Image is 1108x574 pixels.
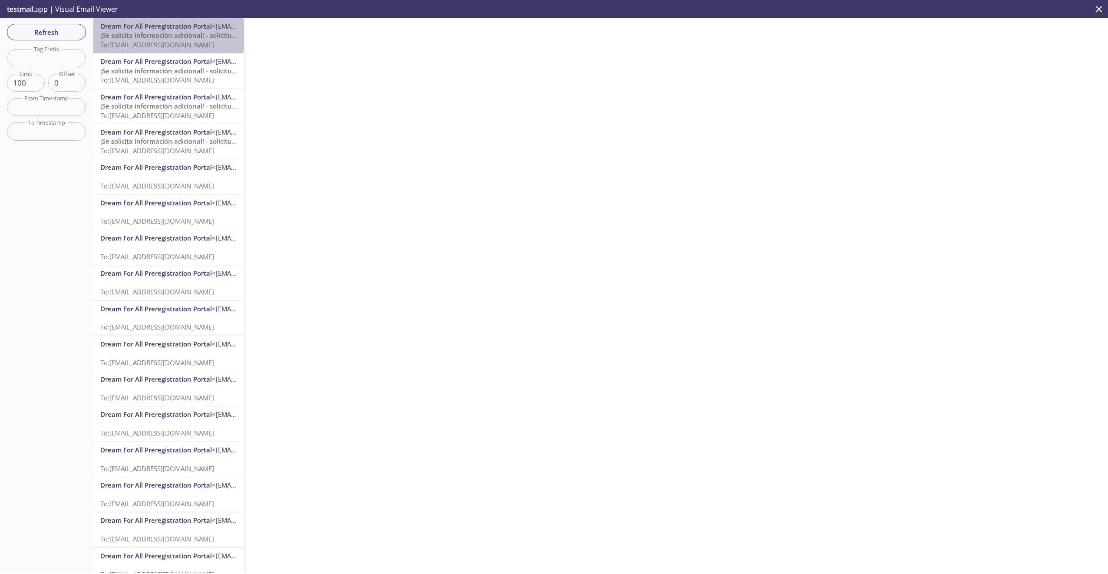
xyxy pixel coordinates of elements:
[212,92,324,101] span: <[EMAIL_ADDRESS][DOMAIN_NAME]>
[100,163,212,172] span: Dream For All Preregistration Portal
[100,128,212,136] span: Dream For All Preregistration Portal
[212,340,324,348] span: <[EMAIL_ADDRESS][DOMAIN_NAME]>
[93,336,244,371] div: Dream For All Preregistration Portal<[EMAIL_ADDRESS][DOMAIN_NAME]>To:[EMAIL_ADDRESS][DOMAIN_NAME]
[100,252,214,261] span: To: [EMAIL_ADDRESS][DOMAIN_NAME]
[100,40,214,49] span: To: [EMAIL_ADDRESS][DOMAIN_NAME]
[100,198,212,207] span: Dream For All Preregistration Portal
[100,464,214,473] span: To: [EMAIL_ADDRESS][DOMAIN_NAME]
[100,499,214,508] span: To: [EMAIL_ADDRESS][DOMAIN_NAME]
[93,371,244,406] div: Dream For All Preregistration Portal<[EMAIL_ADDRESS][DOMAIN_NAME]>To:[EMAIL_ADDRESS][DOMAIN_NAME]
[100,410,212,419] span: Dream For All Preregistration Portal
[100,76,214,84] span: To: [EMAIL_ADDRESS][DOMAIN_NAME]
[7,24,86,40] button: Refresh
[100,393,214,402] span: To: [EMAIL_ADDRESS][DOMAIN_NAME]
[100,358,214,367] span: To: [EMAIL_ADDRESS][DOMAIN_NAME]
[93,442,244,477] div: Dream For All Preregistration Portal<[EMAIL_ADDRESS][DOMAIN_NAME]>To:[EMAIL_ADDRESS][DOMAIN_NAME]
[100,66,270,75] span: ¡Se solicita información adicional! - solicitud de CalHFA
[100,375,212,383] span: Dream For All Preregistration Portal
[100,481,212,489] span: Dream For All Preregistration Portal
[212,304,324,313] span: <[EMAIL_ADDRESS][DOMAIN_NAME]>
[100,287,214,296] span: To: [EMAIL_ADDRESS][DOMAIN_NAME]
[93,406,244,441] div: Dream For All Preregistration Portal<[EMAIL_ADDRESS][DOMAIN_NAME]>To:[EMAIL_ADDRESS][DOMAIN_NAME]
[100,551,212,560] span: Dream For All Preregistration Portal
[100,102,270,110] span: ¡Se solicita información adicional! - solicitud de CalHFA
[212,551,324,560] span: <[EMAIL_ADDRESS][DOMAIN_NAME]>
[100,269,212,277] span: Dream For All Preregistration Portal
[100,304,212,313] span: Dream For All Preregistration Portal
[212,445,324,454] span: <[EMAIL_ADDRESS][DOMAIN_NAME]>
[212,128,324,136] span: <[EMAIL_ADDRESS][DOMAIN_NAME]>
[100,92,212,101] span: Dream For All Preregistration Portal
[93,301,244,336] div: Dream For All Preregistration Portal<[EMAIL_ADDRESS][DOMAIN_NAME]>To:[EMAIL_ADDRESS][DOMAIN_NAME]
[100,516,212,525] span: Dream For All Preregistration Portal
[93,195,244,230] div: Dream For All Preregistration Portal<[EMAIL_ADDRESS][DOMAIN_NAME]>To:[EMAIL_ADDRESS][DOMAIN_NAME]
[100,146,214,155] span: To: [EMAIL_ADDRESS][DOMAIN_NAME]
[100,137,270,145] span: ¡Se solicita información adicional! - solicitud de CalHFA
[100,111,214,120] span: To: [EMAIL_ADDRESS][DOMAIN_NAME]
[100,31,270,40] span: ¡Se solicita información adicional! - solicitud de CalHFA
[212,516,324,525] span: <[EMAIL_ADDRESS][DOMAIN_NAME]>
[100,57,212,66] span: Dream For All Preregistration Portal
[100,429,214,437] span: To: [EMAIL_ADDRESS][DOMAIN_NAME]
[93,159,244,194] div: Dream For All Preregistration Portal<[EMAIL_ADDRESS][DOMAIN_NAME]>To:[EMAIL_ADDRESS][DOMAIN_NAME]
[212,234,324,242] span: <[EMAIL_ADDRESS][DOMAIN_NAME]>
[212,410,324,419] span: <[EMAIL_ADDRESS][DOMAIN_NAME]>
[93,230,244,265] div: Dream For All Preregistration Portal<[EMAIL_ADDRESS][DOMAIN_NAME]>To:[EMAIL_ADDRESS][DOMAIN_NAME]
[100,340,212,348] span: Dream For All Preregistration Portal
[212,269,324,277] span: <[EMAIL_ADDRESS][DOMAIN_NAME]>
[100,534,214,543] span: To: [EMAIL_ADDRESS][DOMAIN_NAME]
[93,265,244,300] div: Dream For All Preregistration Portal<[EMAIL_ADDRESS][DOMAIN_NAME]>To:[EMAIL_ADDRESS][DOMAIN_NAME]
[93,512,244,547] div: Dream For All Preregistration Portal<[EMAIL_ADDRESS][DOMAIN_NAME]>To:[EMAIL_ADDRESS][DOMAIN_NAME]
[93,477,244,512] div: Dream For All Preregistration Portal<[EMAIL_ADDRESS][DOMAIN_NAME]>To:[EMAIL_ADDRESS][DOMAIN_NAME]
[93,89,244,124] div: Dream For All Preregistration Portal<[EMAIL_ADDRESS][DOMAIN_NAME]>¡Se solicita información adicio...
[212,22,324,30] span: <[EMAIL_ADDRESS][DOMAIN_NAME]>
[93,53,244,88] div: Dream For All Preregistration Portal<[EMAIL_ADDRESS][DOMAIN_NAME]>¡Se solicita información adicio...
[212,198,324,207] span: <[EMAIL_ADDRESS][DOMAIN_NAME]>
[100,323,214,331] span: To: [EMAIL_ADDRESS][DOMAIN_NAME]
[212,163,324,172] span: <[EMAIL_ADDRESS][DOMAIN_NAME]>
[93,124,244,159] div: Dream For All Preregistration Portal<[EMAIL_ADDRESS][DOMAIN_NAME]>¡Se solicita información adicio...
[212,375,324,383] span: <[EMAIL_ADDRESS][DOMAIN_NAME]>
[212,481,324,489] span: <[EMAIL_ADDRESS][DOMAIN_NAME]>
[14,26,79,38] span: Refresh
[93,18,244,53] div: Dream For All Preregistration Portal<[EMAIL_ADDRESS][DOMAIN_NAME]>¡Se solicita información adicio...
[100,445,212,454] span: Dream For All Preregistration Portal
[100,234,212,242] span: Dream For All Preregistration Portal
[100,181,214,190] span: To: [EMAIL_ADDRESS][DOMAIN_NAME]
[212,57,324,66] span: <[EMAIL_ADDRESS][DOMAIN_NAME]>
[100,22,212,30] span: Dream For All Preregistration Portal
[7,4,33,14] span: testmail
[100,217,214,225] span: To: [EMAIL_ADDRESS][DOMAIN_NAME]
